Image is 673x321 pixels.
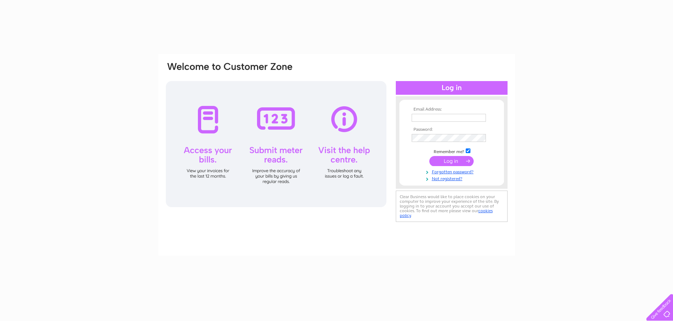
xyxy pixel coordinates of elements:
th: Password: [410,127,493,132]
div: Clear Business would like to place cookies on your computer to improve your experience of the sit... [396,191,508,222]
a: cookies policy [400,208,493,218]
input: Submit [429,156,474,166]
a: Forgotten password? [412,168,493,175]
th: Email Address: [410,107,493,112]
a: Not registered? [412,175,493,182]
td: Remember me? [410,147,493,155]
